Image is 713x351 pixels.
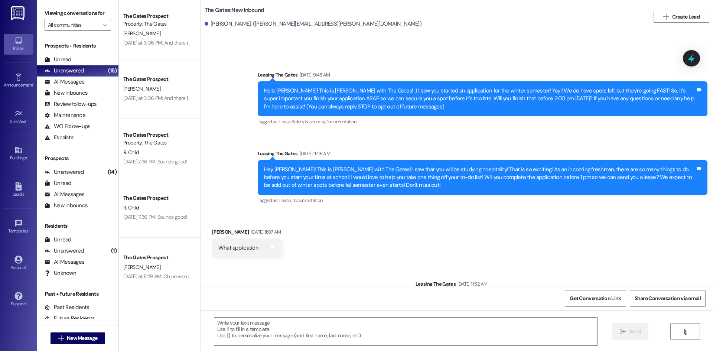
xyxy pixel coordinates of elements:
[279,118,292,125] span: Lease ,
[123,131,192,139] div: The Gates Prospect
[45,315,95,322] div: Future Residents
[292,197,323,204] span: Documentation
[123,85,160,92] span: [PERSON_NAME]
[45,269,76,277] div: Unknown
[298,150,330,157] div: [DATE] 11:06 AM
[456,280,487,288] div: [DATE] 11:52 AM
[45,303,89,311] div: Past Residents
[37,222,118,230] div: Residents
[45,191,84,198] div: All Messages
[109,245,118,257] div: (1)
[258,116,707,127] div: Tagged as:
[4,34,33,54] a: Inbox
[205,20,421,28] div: [PERSON_NAME]. ([PERSON_NAME][EMAIL_ADDRESS][PERSON_NAME][DOMAIN_NAME])
[123,95,335,101] div: [DATE] at 3:06 PM: And there is still a 375$ balance in my account even though I paid all of it e...
[123,139,192,147] div: Property: The Gates
[663,14,669,20] i: 
[45,56,71,64] div: Unread
[45,78,84,86] div: All Messages
[249,228,281,236] div: [DATE] 11:07 AM
[258,71,707,81] div: Leasing The Gates
[45,67,84,75] div: Unanswered
[45,236,71,244] div: Unread
[635,295,701,302] span: Share Conversation via email
[123,204,139,211] span: R. Child
[45,111,85,119] div: Maintenance
[45,168,84,176] div: Unanswered
[48,19,99,31] input: All communities
[51,332,105,344] button: New Message
[45,89,88,97] div: New Inbounds
[45,179,71,187] div: Unread
[67,334,97,342] span: New Message
[654,11,709,23] button: Create Lead
[416,280,707,290] div: Leasing The Gates
[27,118,28,123] span: •
[123,273,253,280] div: [DATE] at 11:29 AM: Oh no worries! Thanks for the clarification
[4,144,33,164] a: Buildings
[29,227,30,233] span: •
[37,290,118,298] div: Past + Future Residents
[672,13,700,21] span: Create Lead
[33,81,34,87] span: •
[212,228,281,238] div: [PERSON_NAME]
[106,166,118,178] div: (14)
[37,42,118,50] div: Prospects + Residents
[264,87,696,111] div: Hello [PERSON_NAME]! This is [PERSON_NAME] with The Gates! :) I saw you started an application fo...
[4,180,33,200] a: Leads
[218,244,258,252] div: What application
[103,22,107,28] i: 
[612,323,648,340] button: Send
[570,295,621,302] span: Get Conversation Link
[45,134,74,142] div: Escalate
[123,30,160,37] span: [PERSON_NAME]
[45,258,84,266] div: All Messages
[279,197,292,204] span: Lease ,
[4,253,33,273] a: Account
[123,194,192,202] div: The Gates Prospect
[123,158,187,165] div: [DATE] 7:36 PM: Sounds good!
[4,290,33,310] a: Support
[123,75,192,83] div: The Gates Prospect
[4,107,33,127] a: Site Visit •
[123,149,139,156] span: R. Child
[45,202,88,209] div: New Inbounds
[630,290,706,307] button: Share Conversation via email
[11,6,26,20] img: ResiDesk Logo
[45,247,84,255] div: Unanswered
[298,71,330,79] div: [DATE] 9:48 AM
[325,118,356,125] span: Documentation
[123,20,192,28] div: Property: The Gates
[258,195,707,206] div: Tagged as:
[58,335,64,341] i: 
[123,39,335,46] div: [DATE] at 3:06 PM: And there is still a 375$ balance in my account even though I paid all of it e...
[620,329,626,335] i: 
[683,329,688,335] i: 
[45,123,90,130] div: WO Follow-ups
[565,290,626,307] button: Get Conversation Link
[4,217,33,237] a: Templates •
[264,166,696,189] div: Hey [PERSON_NAME]! This is [PERSON_NAME] with The Gates! I saw that you will be studying hospital...
[45,100,97,108] div: Review follow-ups
[205,6,264,14] b: The Gates: New Inbound
[258,150,707,160] div: Leasing The Gates
[106,65,118,77] div: (15)
[123,264,160,270] span: [PERSON_NAME]
[292,118,325,125] span: Safety & security ,
[123,12,192,20] div: The Gates Prospect
[37,155,118,162] div: Prospects
[45,7,111,19] label: Viewing conversations for
[629,328,641,335] span: Send
[123,214,187,220] div: [DATE] 7:36 PM: Sounds good!
[123,254,192,261] div: The Gates Prospect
